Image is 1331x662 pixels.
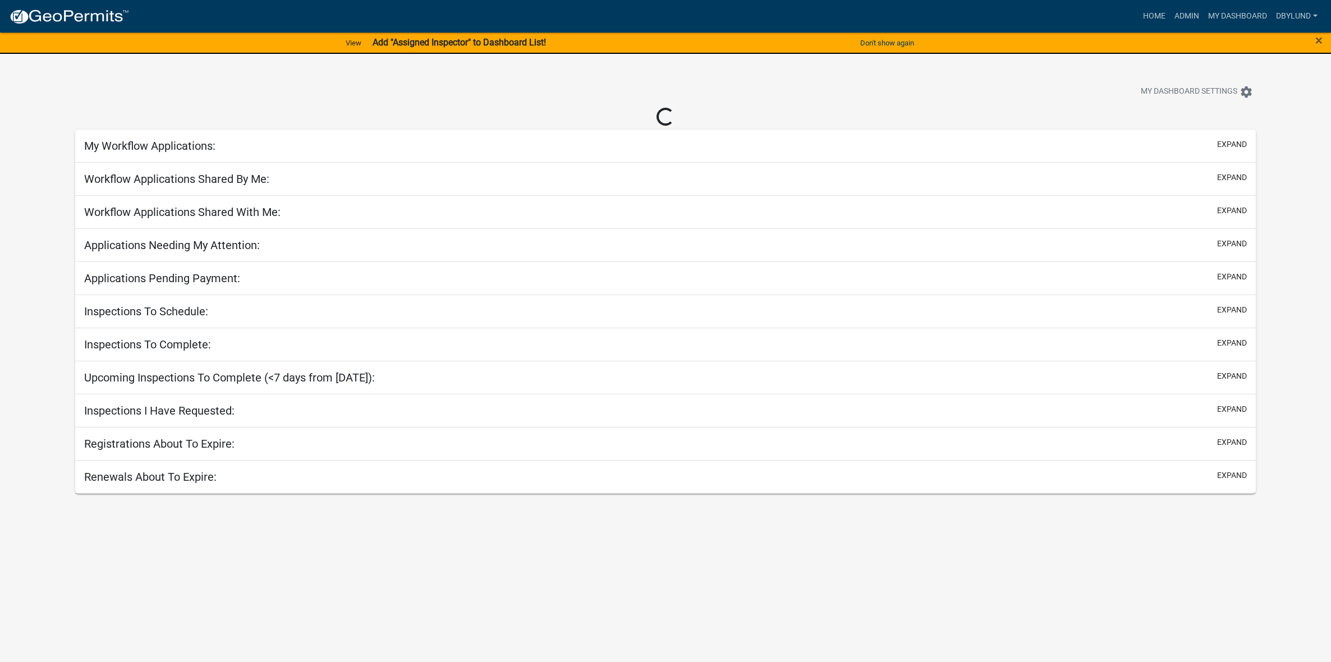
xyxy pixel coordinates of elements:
[84,238,260,252] h5: Applications Needing My Attention:
[1217,205,1247,217] button: expand
[84,205,281,219] h5: Workflow Applications Shared With Me:
[84,305,208,318] h5: Inspections To Schedule:
[84,338,211,351] h5: Inspections To Complete:
[84,470,217,484] h5: Renewals About To Expire:
[1170,6,1204,27] a: Admin
[1217,172,1247,183] button: expand
[1217,139,1247,150] button: expand
[1315,34,1323,47] button: Close
[1217,271,1247,283] button: expand
[341,34,366,52] a: View
[84,139,215,153] h5: My Workflow Applications:
[1204,6,1272,27] a: My Dashboard
[84,272,240,285] h5: Applications Pending Payment:
[373,37,546,48] strong: Add "Assigned Inspector" to Dashboard List!
[1315,33,1323,48] span: ×
[1217,337,1247,349] button: expand
[1272,6,1322,27] a: dbylund
[84,371,375,384] h5: Upcoming Inspections To Complete (<7 days from [DATE]):
[1217,470,1247,481] button: expand
[1217,304,1247,316] button: expand
[84,404,235,417] h5: Inspections I Have Requested:
[84,172,269,186] h5: Workflow Applications Shared By Me:
[1217,238,1247,250] button: expand
[1217,370,1247,382] button: expand
[856,34,919,52] button: Don't show again
[1141,85,1237,99] span: My Dashboard Settings
[1217,403,1247,415] button: expand
[1240,85,1253,99] i: settings
[1132,81,1262,103] button: My Dashboard Settingssettings
[84,437,235,450] h5: Registrations About To Expire:
[1139,6,1170,27] a: Home
[1217,436,1247,448] button: expand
